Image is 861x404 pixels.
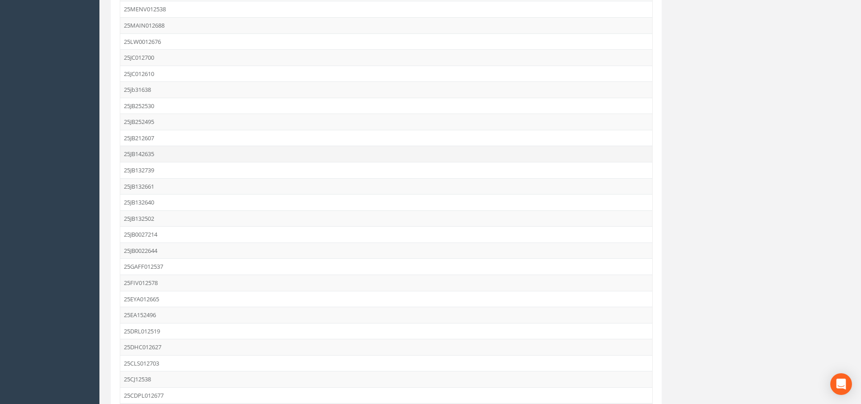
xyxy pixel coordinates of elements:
[120,98,652,114] td: 25JB252530
[120,210,652,227] td: 25JB132502
[120,307,652,323] td: 25EA152496
[120,81,652,98] td: 25jb31638
[120,355,652,371] td: 25CLS012703
[120,66,652,82] td: 25JC012610
[120,339,652,355] td: 25DHC012627
[120,33,652,50] td: 25LW0012676
[120,275,652,291] td: 25FIV012578
[120,162,652,178] td: 25JB132739
[120,114,652,130] td: 25JB252495
[120,323,652,339] td: 25DRL012519
[120,178,652,195] td: 25JB132661
[120,371,652,387] td: 25CJ12538
[120,17,652,33] td: 25MAIN012688
[120,226,652,242] td: 25JB0027214
[120,146,652,162] td: 25JB142635
[120,1,652,17] td: 25MENV012538
[120,387,652,404] td: 25CDPL012677
[120,242,652,259] td: 25JB0022644
[120,291,652,307] td: 25EYA012665
[830,373,852,395] div: Open Intercom Messenger
[120,194,652,210] td: 25JB132640
[120,130,652,146] td: 25JB212607
[120,258,652,275] td: 25GAFF012537
[120,49,652,66] td: 25JC012700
